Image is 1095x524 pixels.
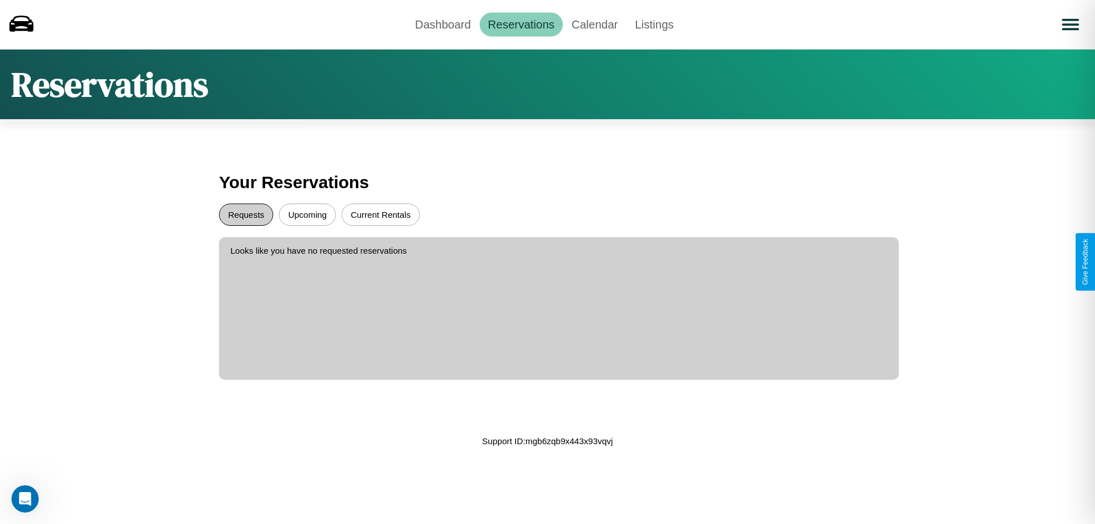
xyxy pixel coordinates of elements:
[480,13,563,36] a: Reservations
[563,13,626,36] a: Calendar
[279,204,336,226] button: Upcoming
[11,485,39,513] iframe: Intercom live chat
[230,243,887,258] p: Looks like you have no requested reservations
[482,433,613,449] p: Support ID: mgb6zqb9x443x93vqvj
[342,204,420,226] button: Current Rentals
[407,13,480,36] a: Dashboard
[1055,9,1086,40] button: Open menu
[626,13,682,36] a: Listings
[219,204,273,226] button: Requests
[219,167,876,198] h3: Your Reservations
[1081,239,1089,285] div: Give Feedback
[11,61,208,108] h1: Reservations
